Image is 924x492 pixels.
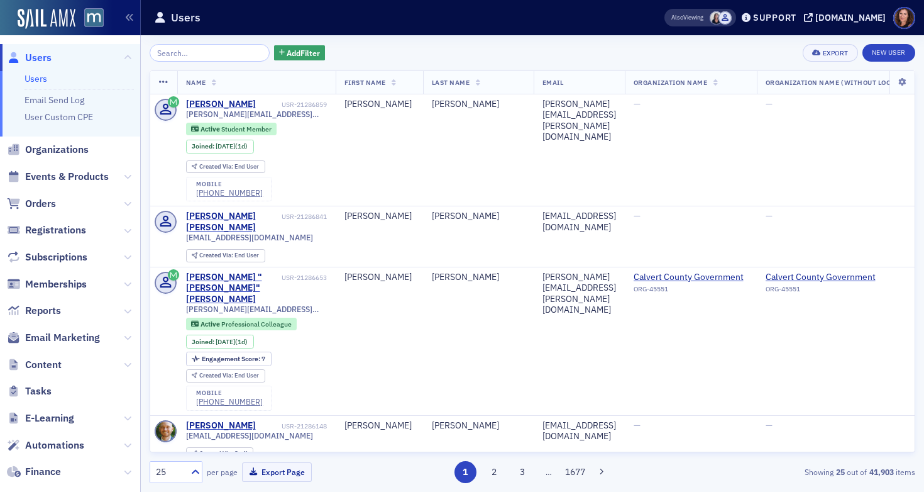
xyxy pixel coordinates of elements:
[221,125,272,133] span: Student Member
[542,272,616,316] div: [PERSON_NAME][EMAIL_ADDRESS][PERSON_NAME][DOMAIN_NAME]
[199,251,234,259] span: Created Via :
[186,352,272,366] div: Engagement Score: 7
[432,78,470,87] span: Last Name
[192,338,216,346] span: Joined :
[216,337,235,346] span: [DATE]
[186,318,297,330] div: Active: Active: Professional Colleague
[710,11,723,25] span: Kelly Brown
[804,13,890,22] button: [DOMAIN_NAME]
[25,384,52,398] span: Tasks
[186,272,280,305] a: [PERSON_NAME] "[PERSON_NAME]" [PERSON_NAME]
[199,449,234,457] span: Created Via :
[542,78,564,87] span: Email
[669,466,915,478] div: Showing out of items
[7,51,52,65] a: Users
[150,44,270,62] input: Search…
[7,358,62,372] a: Content
[25,51,52,65] span: Users
[634,285,748,298] div: ORG-45551
[753,12,796,23] div: Support
[833,466,847,478] strong: 25
[7,304,61,318] a: Reports
[634,210,641,221] span: —
[766,272,880,283] a: Calvert County Government
[186,160,265,174] div: Created Via: End User
[25,111,93,123] a: User Custom CPE
[766,78,915,87] span: Organization Name (Without Location)
[186,369,265,383] div: Created Via: End User
[7,170,109,184] a: Events & Products
[634,78,708,87] span: Organization Name
[186,447,253,461] div: Created Via: Staff
[634,272,748,283] a: Calvert County Government
[25,143,89,157] span: Organizations
[199,252,259,259] div: End User
[186,140,254,154] div: Joined: 2025-08-27 00:00:00
[207,466,238,478] label: per page
[202,355,265,362] div: 7
[542,99,616,143] div: [PERSON_NAME][EMAIL_ADDRESS][PERSON_NAME][DOMAIN_NAME]
[282,213,327,221] div: USR-21286841
[634,420,641,431] span: —
[862,44,915,62] a: New User
[171,10,201,25] h1: Users
[7,439,84,452] a: Automations
[7,143,89,157] a: Organizations
[7,384,52,398] a: Tasks
[75,8,104,30] a: View Homepage
[7,277,87,291] a: Memberships
[7,250,87,264] a: Subscriptions
[564,461,586,483] button: 1677
[344,211,414,222] div: [PERSON_NAME]
[7,411,74,425] a: E-Learning
[867,466,896,478] strong: 41,903
[196,389,263,397] div: mobile
[196,181,263,188] div: mobile
[186,123,277,135] div: Active: Active: Student Member
[186,420,256,432] div: [PERSON_NAME]
[25,358,62,372] span: Content
[815,12,886,23] div: [DOMAIN_NAME]
[432,211,525,222] div: [PERSON_NAME]
[540,466,558,478] span: …
[25,223,86,237] span: Registrations
[216,338,248,346] div: (1d)
[454,461,476,483] button: 1
[221,320,292,328] span: Professional Colleague
[196,397,263,406] a: [PHONE_NUMBER]
[186,249,265,262] div: Created Via: End User
[718,11,732,25] span: Justin Chase
[192,142,216,150] span: Joined :
[25,250,87,264] span: Subscriptions
[25,73,47,84] a: Users
[25,197,56,211] span: Orders
[191,125,271,133] a: Active Student Member
[483,461,505,483] button: 2
[25,277,87,291] span: Memberships
[186,211,280,233] div: [PERSON_NAME] [PERSON_NAME]
[186,305,327,314] span: [PERSON_NAME][EMAIL_ADDRESS][PERSON_NAME][DOMAIN_NAME]
[18,9,75,29] img: SailAMX
[196,188,263,198] a: [PHONE_NUMBER]
[766,285,880,298] div: ORG-45551
[542,211,616,233] div: [EMAIL_ADDRESS][DOMAIN_NAME]
[199,450,247,457] div: Staff
[201,125,221,133] span: Active
[186,109,327,119] span: [PERSON_NAME][EMAIL_ADDRESS][PERSON_NAME][DOMAIN_NAME]
[242,462,312,482] button: Export Page
[216,142,235,150] span: [DATE]
[344,99,414,110] div: [PERSON_NAME]
[199,164,259,171] div: End User
[7,331,100,345] a: Email Marketing
[186,335,254,349] div: Joined: 2025-08-27 00:00:00
[542,420,616,442] div: [EMAIL_ADDRESS][DOMAIN_NAME]
[25,439,84,452] span: Automations
[25,304,61,318] span: Reports
[893,7,915,29] span: Profile
[186,78,206,87] span: Name
[186,431,313,440] span: [EMAIL_ADDRESS][DOMAIN_NAME]
[344,420,414,432] div: [PERSON_NAME]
